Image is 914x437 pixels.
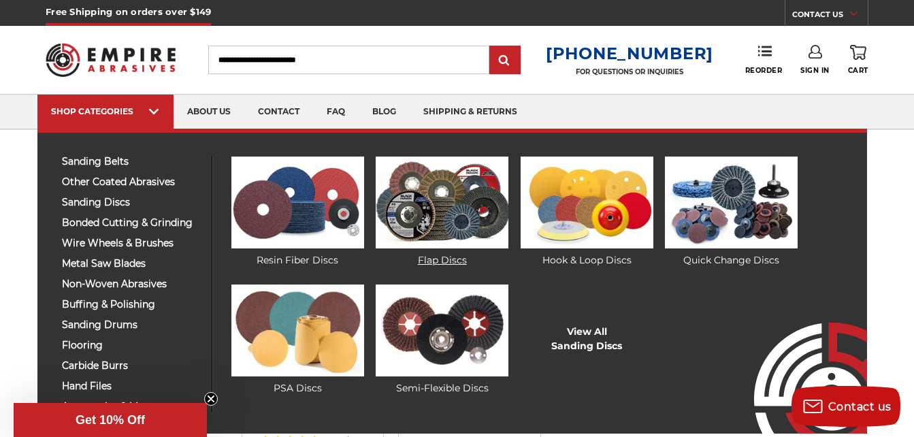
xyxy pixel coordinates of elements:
div: SHOP CATEGORIES [51,106,160,116]
span: metal saw blades [62,259,201,269]
img: Empire Abrasives [46,35,176,86]
a: Hook & Loop Discs [521,157,653,268]
span: bonded cutting & grinding [62,218,201,228]
span: sanding discs [62,197,201,208]
span: Reorder [745,66,783,75]
a: View AllSanding Discs [551,325,622,353]
img: Hook & Loop Discs [521,157,653,248]
input: Submit [491,47,519,74]
span: hand files [62,381,201,391]
span: Cart [848,66,868,75]
a: PSA Discs [231,285,364,395]
span: carbide burrs [62,361,201,371]
a: about us [174,95,244,129]
span: flooring [62,340,201,351]
span: accessories & more [62,402,201,412]
span: buffing & polishing [62,300,201,310]
a: contact [244,95,313,129]
a: Cart [848,45,868,75]
span: sanding drums [62,320,201,330]
span: non-woven abrasives [62,279,201,289]
span: Sign In [800,66,830,75]
span: Contact us [828,400,892,413]
a: CONTACT US [792,7,868,26]
a: Resin Fiber Discs [231,157,364,268]
p: FOR QUESTIONS OR INQUIRIES [546,67,713,76]
a: [PHONE_NUMBER] [546,44,713,63]
a: faq [313,95,359,129]
a: Flap Discs [376,157,508,268]
a: blog [359,95,410,129]
span: Get 10% Off [76,413,145,427]
span: sanding belts [62,157,201,167]
span: wire wheels & brushes [62,238,201,248]
img: Semi-Flexible Discs [376,285,508,376]
button: Contact us [791,386,900,427]
img: Flap Discs [376,157,508,248]
img: PSA Discs [231,285,364,376]
a: Quick Change Discs [665,157,798,268]
a: Semi-Flexible Discs [376,285,508,395]
img: Empire Abrasives Logo Image [730,282,867,434]
button: Close teaser [204,392,218,406]
img: Quick Change Discs [665,157,798,248]
a: Reorder [745,45,783,74]
span: other coated abrasives [62,177,201,187]
a: shipping & returns [410,95,531,129]
div: Get 10% OffClose teaser [14,403,207,437]
img: Resin Fiber Discs [231,157,364,248]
